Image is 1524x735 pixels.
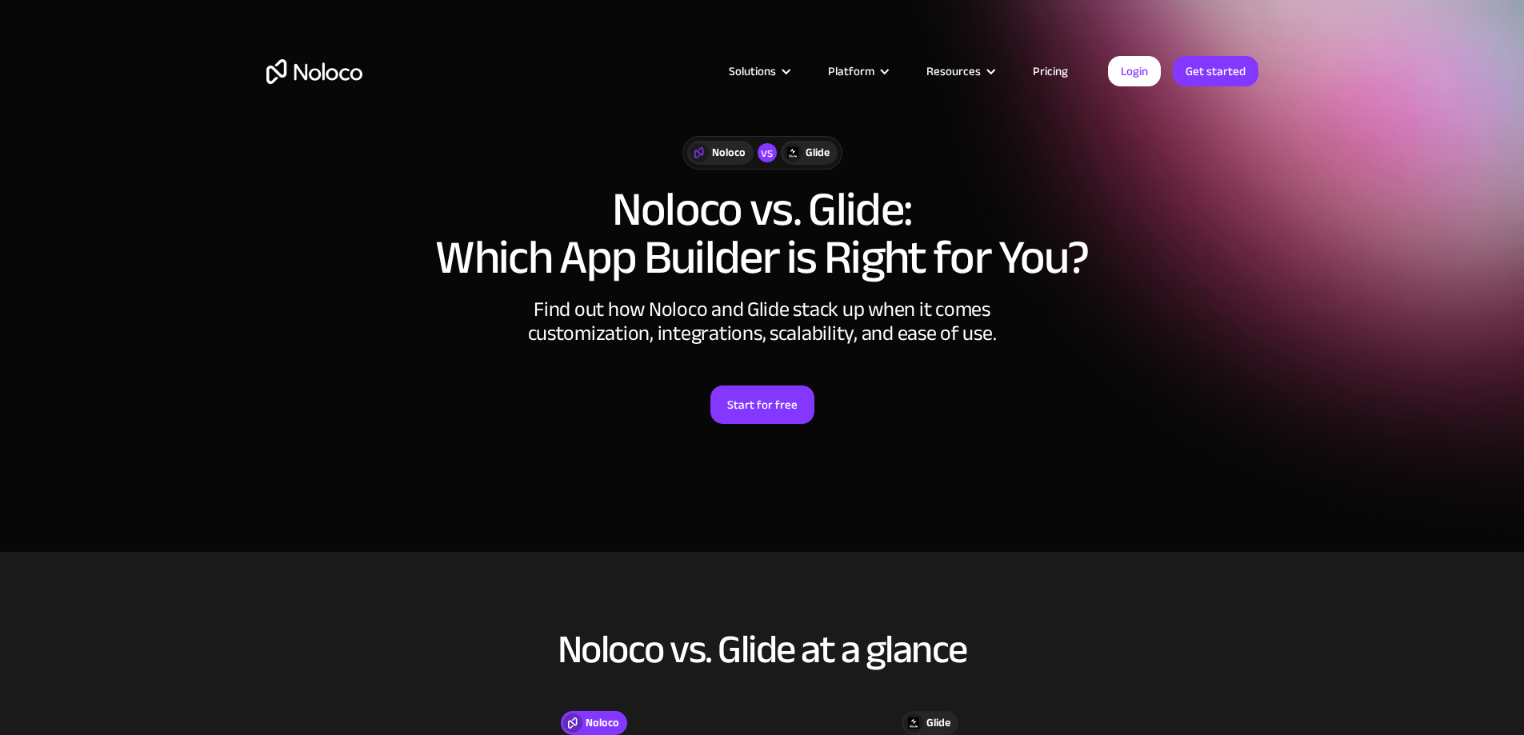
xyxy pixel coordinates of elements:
h2: Noloco vs. Glide at a glance [266,628,1258,671]
a: Login [1108,56,1161,86]
h1: Noloco vs. Glide: Which App Builder is Right for You? [266,186,1258,282]
div: Glide [806,144,830,162]
div: Solutions [729,61,776,82]
div: Noloco [712,144,746,162]
div: Solutions [709,61,808,82]
div: Resources [906,61,1013,82]
div: Glide [926,714,950,732]
div: Platform [808,61,906,82]
a: Start for free [710,385,814,424]
div: Platform [828,61,874,82]
div: Resources [926,61,981,82]
a: Get started [1173,56,1258,86]
a: home [266,59,362,84]
div: Noloco [586,714,619,732]
a: Pricing [1013,61,1088,82]
div: vs [758,143,777,162]
div: Find out how Noloco and Glide stack up when it comes customization, integrations, scalability, an... [522,298,1002,346]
